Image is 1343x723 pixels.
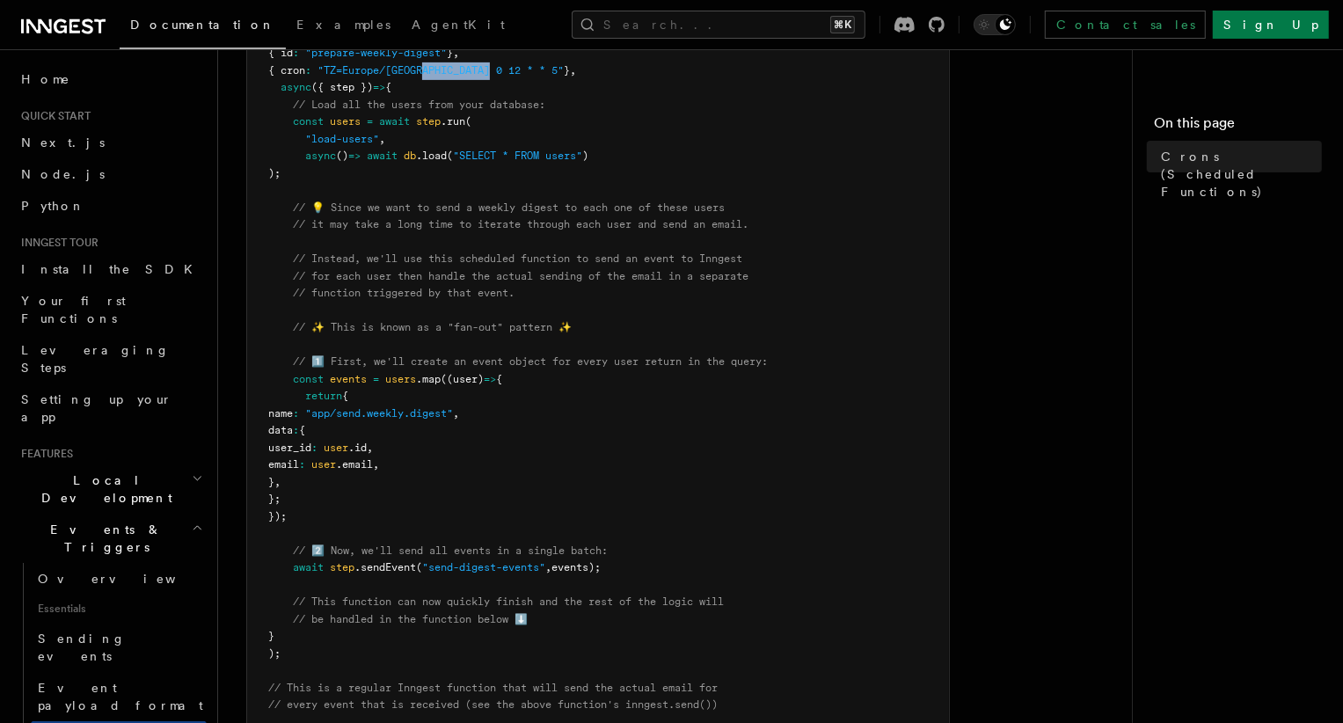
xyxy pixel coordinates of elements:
span: { [342,390,348,402]
span: { [299,424,305,436]
span: => [484,373,496,385]
span: () [336,150,348,162]
span: // ✨ This is known as a "fan-out" pattern ✨ [293,321,572,333]
span: Event payload format [38,681,203,712]
button: Local Development [14,464,207,514]
span: : [305,64,311,77]
span: ((user) [441,373,484,385]
a: Setting up your app [14,383,207,433]
span: : [299,458,305,471]
span: ( [447,150,453,162]
span: Events & Triggers [14,521,192,556]
h4: On this page [1154,113,1322,141]
span: data [268,424,293,436]
span: async [281,81,311,93]
span: } [268,476,274,488]
span: } [268,630,274,642]
span: , [545,561,551,573]
span: AgentKit [412,18,505,32]
span: "load-users" [305,133,379,145]
span: .id [348,442,367,454]
span: step [330,561,354,573]
span: // for each user then handle the actual sending of the email in a separate [293,270,748,282]
span: const [293,115,324,128]
a: Sign Up [1213,11,1329,39]
span: "send-digest-events" [422,561,545,573]
span: , [367,442,373,454]
span: , [453,47,459,59]
a: Examples [286,5,401,47]
span: Crons (Scheduled Functions) [1161,148,1322,201]
span: : [293,407,299,420]
a: Install the SDK [14,253,207,285]
span: .run [441,115,465,128]
span: users [385,373,416,385]
a: Python [14,190,207,222]
span: return [305,390,342,402]
span: Next.js [21,135,105,150]
span: email [268,458,299,471]
span: , [274,476,281,488]
span: Python [21,199,85,213]
a: Overview [31,563,207,595]
span: Documentation [130,18,275,32]
a: Contact sales [1045,11,1206,39]
span: , [373,458,379,471]
a: Documentation [120,5,286,49]
button: Search...⌘K [572,11,865,39]
span: Inngest tour [14,236,99,250]
span: user [311,458,336,471]
span: user_id [268,442,311,454]
span: // This function can now quickly finish and the rest of the logic will [293,595,724,608]
button: Events & Triggers [14,514,207,563]
span: const [293,373,324,385]
span: Local Development [14,471,192,507]
a: Your first Functions [14,285,207,334]
span: Your first Functions [21,294,126,325]
span: { [496,373,502,385]
span: // This is a regular Inngest function that will send the actual email for [268,682,718,694]
a: AgentKit [401,5,515,47]
span: // 2️⃣ Now, we'll send all events in a single batch: [293,544,608,557]
span: , [570,64,576,77]
span: } [564,64,570,77]
span: = [373,373,379,385]
span: "prepare-weekly-digest" [305,47,447,59]
span: async [305,150,336,162]
a: Home [14,63,207,95]
span: { cron [268,64,305,77]
span: users [330,115,361,128]
span: => [373,81,385,93]
span: ({ step }) [311,81,373,93]
span: ( [465,115,471,128]
span: ); [268,167,281,179]
span: ( [416,561,422,573]
span: = [367,115,373,128]
a: Node.js [14,158,207,190]
span: // Instead, we'll use this scheduled function to send an event to Inngest [293,252,742,265]
span: events [330,373,367,385]
span: // every event that is received (see the above function's inngest.send()) [268,698,718,711]
span: await [379,115,410,128]
span: Leveraging Steps [21,343,170,375]
a: Event payload format [31,672,207,721]
span: .map [416,373,441,385]
span: Setting up your app [21,392,172,424]
span: Overview [38,572,219,586]
span: : [311,442,318,454]
span: events); [551,561,601,573]
span: await [293,561,324,573]
button: Toggle dark mode [974,14,1016,35]
span: ); [268,647,281,660]
span: step [416,115,441,128]
span: .sendEvent [354,561,416,573]
span: : [293,424,299,436]
span: db [404,150,416,162]
a: Crons (Scheduled Functions) [1154,141,1322,208]
span: { id [268,47,293,59]
kbd: ⌘K [830,16,855,33]
span: Node.js [21,167,105,181]
span: // Load all the users from your database: [293,99,545,111]
span: // 1️⃣ First, we'll create an event object for every user return in the query: [293,355,768,368]
span: Essentials [31,595,207,623]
